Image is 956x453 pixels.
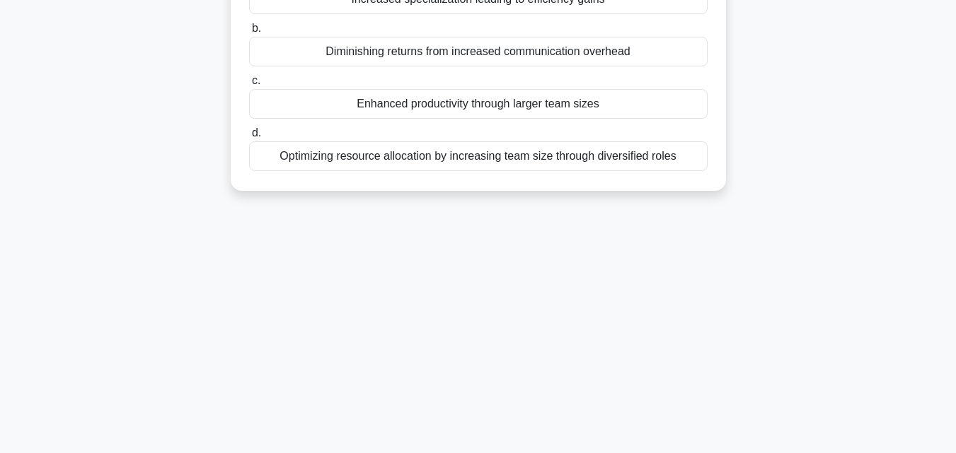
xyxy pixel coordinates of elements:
[252,127,261,139] span: d.
[249,37,708,66] div: Diminishing returns from increased communication overhead
[252,74,260,86] span: c.
[249,89,708,119] div: Enhanced productivity through larger team sizes
[249,141,708,171] div: Optimizing resource allocation by increasing team size through diversified roles
[252,22,261,34] span: b.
